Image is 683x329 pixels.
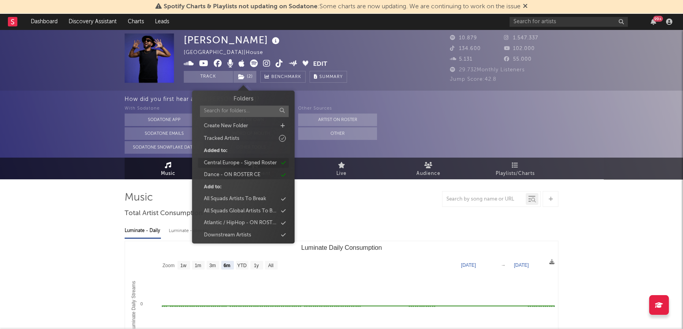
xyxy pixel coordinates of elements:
[125,113,203,126] button: Sodatone App
[149,14,175,30] a: Leads
[184,33,282,46] div: [PERSON_NAME]
[501,262,506,268] text: →
[442,196,526,203] input: Search by song name or URL
[204,147,228,155] div: Added to:
[450,77,496,82] span: Jump Score: 42.8
[472,158,558,179] a: Playlists/Charts
[180,263,187,268] text: 1w
[125,209,203,218] span: Total Artist Consumption
[125,224,161,238] div: Luminate - Daily
[25,14,63,30] a: Dashboard
[298,158,385,179] a: Live
[319,75,343,79] span: Summary
[125,127,203,140] button: Sodatone Emails
[204,122,248,130] div: Create New Folder
[204,207,278,215] div: All Squads Global Artists To Break
[233,95,254,104] h3: Folders
[461,262,476,268] text: [DATE]
[450,57,472,62] span: 5.131
[125,141,203,154] button: Sodatone Snowflake Data
[224,263,230,268] text: 6m
[204,171,260,179] div: Dance - ON ROSTER CE
[301,244,382,251] text: Luminate Daily Consumption
[314,59,328,69] button: Edit
[509,17,628,27] input: Search for artists
[204,183,222,191] div: Add to:
[233,71,257,83] span: ( 2 )
[162,263,175,268] text: Zoom
[204,195,266,203] div: All Squads Artists To Break
[298,127,377,140] button: Other
[496,169,535,178] span: Playlists/Charts
[140,301,143,306] text: 0
[653,16,663,22] div: 99 +
[204,219,278,227] div: Atlantic / HipHop - ON ROSTER CE
[204,135,239,143] div: Tracked Artists
[298,113,377,126] button: Artist on Roster
[122,14,149,30] a: Charts
[450,35,477,41] span: 10.879
[184,71,233,83] button: Track
[298,104,377,113] div: Other Sources
[523,4,528,10] span: Dismiss
[254,263,259,268] text: 1y
[514,262,529,268] text: [DATE]
[233,71,256,83] button: (2)
[450,67,525,72] span: 29.732 Monthly Listeners
[504,35,539,41] span: 1.547.337
[268,263,273,268] text: All
[310,71,347,83] button: Summary
[169,224,210,238] div: Luminate - Weekly
[336,169,347,178] span: Live
[161,169,175,178] span: Music
[204,159,277,167] div: Central Europe - Signed Roster
[195,263,202,268] text: 1m
[204,231,251,239] div: Downstream Artists
[237,263,246,268] text: YTD
[416,169,440,178] span: Audience
[63,14,122,30] a: Discovery Assistant
[209,263,216,268] text: 3m
[651,19,656,25] button: 99+
[125,95,683,104] div: How did you first hear about [PERSON_NAME] ?
[504,46,535,51] span: 102.000
[504,57,532,62] span: 55.000
[164,4,317,10] span: Spotify Charts & Playlists not updating on Sodatone
[164,4,521,10] span: : Some charts are now updating. We are continuing to work on the issue
[450,46,481,51] span: 134.600
[184,48,272,58] div: [GEOGRAPHIC_DATA] | House
[125,158,211,179] a: Music
[125,104,203,113] div: With Sodatone
[260,71,306,83] a: Benchmark
[385,158,472,179] a: Audience
[271,72,301,82] span: Benchmark
[200,106,289,117] input: Search for folders...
